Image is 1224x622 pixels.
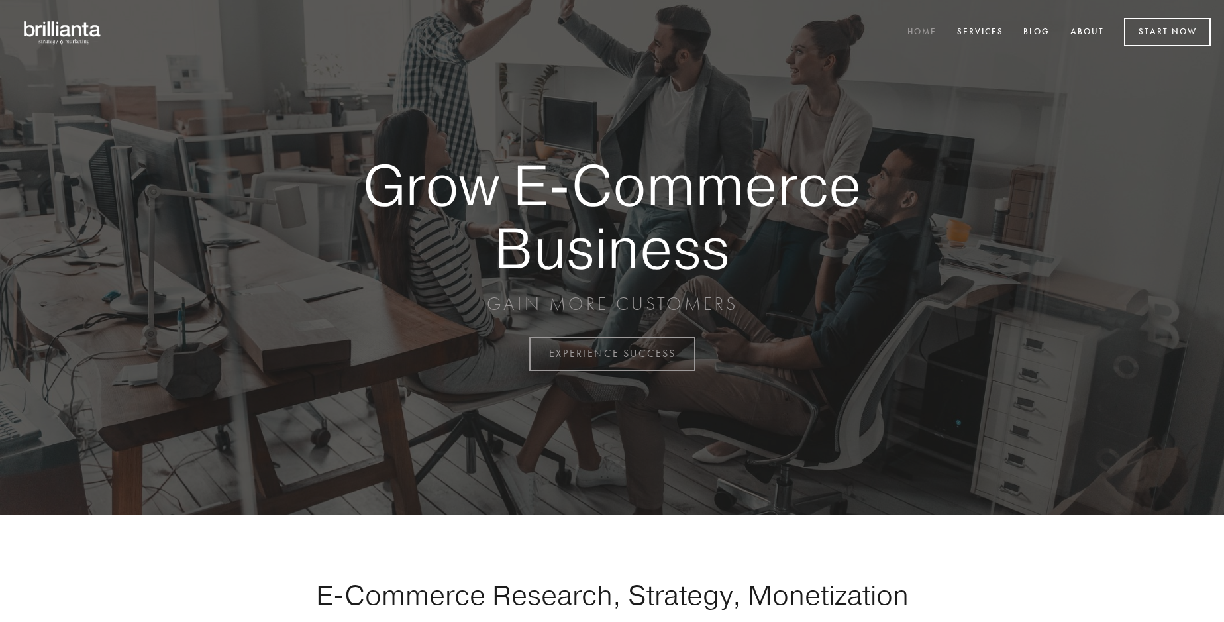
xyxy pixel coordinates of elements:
a: Home [899,22,945,44]
a: EXPERIENCE SUCCESS [529,337,695,371]
a: About [1062,22,1113,44]
a: Blog [1015,22,1058,44]
h1: E-Commerce Research, Strategy, Monetization [274,578,950,611]
img: brillianta - research, strategy, marketing [13,13,113,52]
p: GAIN MORE CUSTOMERS [317,292,907,316]
a: Start Now [1124,18,1211,46]
a: Services [948,22,1012,44]
strong: Grow E-Commerce Business [317,154,907,279]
